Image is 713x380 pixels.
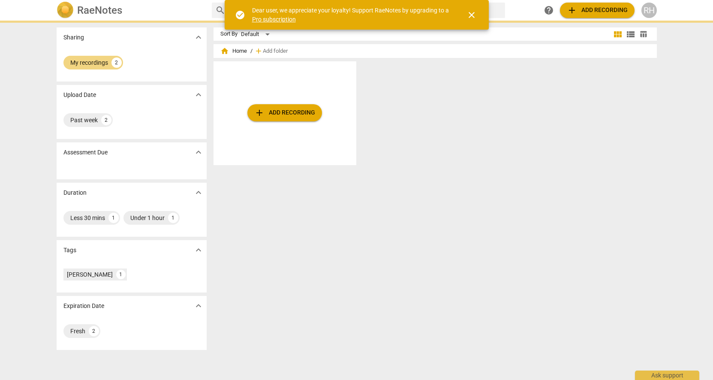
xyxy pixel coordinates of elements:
[192,186,205,199] button: Show more
[639,30,647,38] span: table_chart
[70,327,85,335] div: Fresh
[613,29,623,39] span: view_module
[77,4,122,16] h2: RaeNotes
[254,108,315,118] span: Add recording
[192,244,205,256] button: Show more
[63,148,108,157] p: Assessment Due
[247,104,322,121] button: Upload
[193,147,204,157] span: expand_more
[63,246,76,255] p: Tags
[252,6,451,24] div: Dear user, we appreciate your loyalty! Support RaeNotes by upgrading to a
[541,3,557,18] a: Help
[215,5,226,15] span: search
[252,16,296,23] a: Pro subscription
[57,2,205,19] a: LogoRaeNotes
[254,47,263,55] span: add
[130,214,165,222] div: Under 1 hour
[220,47,229,55] span: home
[241,27,273,41] div: Default
[101,115,111,125] div: 2
[624,28,637,41] button: List view
[193,32,204,42] span: expand_more
[193,301,204,311] span: expand_more
[70,116,98,124] div: Past week
[63,302,104,311] p: Expiration Date
[111,57,122,68] div: 2
[611,28,624,41] button: Tile view
[466,10,477,20] span: close
[67,270,113,279] div: [PERSON_NAME]
[63,90,96,100] p: Upload Date
[116,270,126,279] div: 1
[263,48,288,54] span: Add folder
[192,299,205,312] button: Show more
[637,28,650,41] button: Table view
[168,213,178,223] div: 1
[63,188,87,197] p: Duration
[192,88,205,101] button: Show more
[641,3,657,18] button: RH
[626,29,636,39] span: view_list
[192,146,205,159] button: Show more
[560,3,635,18] button: Upload
[193,90,204,100] span: expand_more
[57,2,74,19] img: Logo
[70,58,108,67] div: My recordings
[192,31,205,44] button: Show more
[220,31,238,37] div: Sort By
[70,214,105,222] div: Less 30 mins
[461,5,482,25] button: Close
[250,48,253,54] span: /
[544,5,554,15] span: help
[220,47,247,55] span: Home
[193,245,204,255] span: expand_more
[89,326,99,336] div: 2
[254,108,265,118] span: add
[567,5,577,15] span: add
[235,10,245,20] span: check_circle
[108,213,119,223] div: 1
[567,5,628,15] span: Add recording
[193,187,204,198] span: expand_more
[63,33,84,42] p: Sharing
[635,371,699,380] div: Ask support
